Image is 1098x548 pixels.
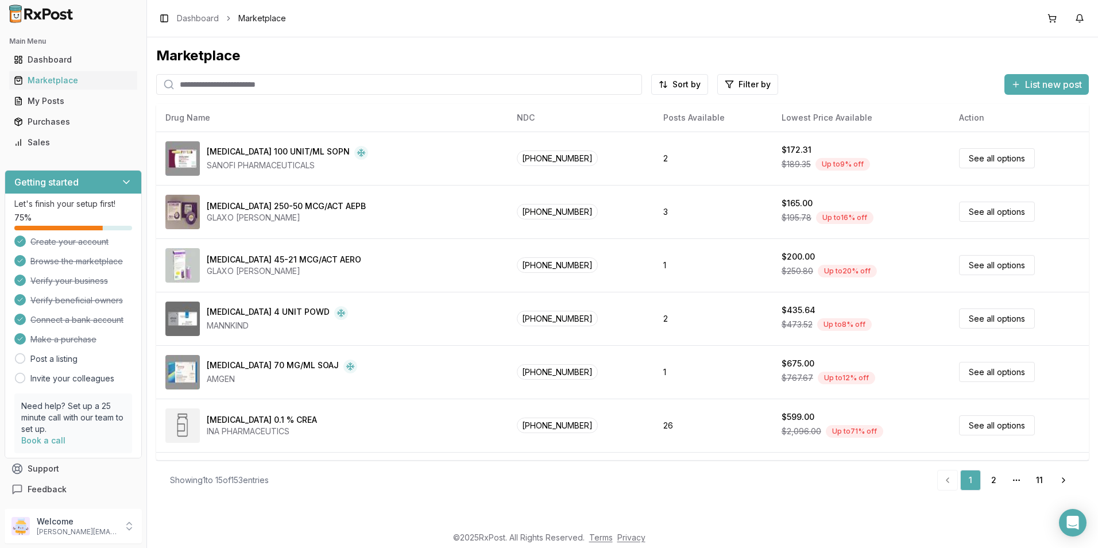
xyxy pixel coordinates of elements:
th: Posts Available [654,104,772,132]
td: 3 [654,185,772,238]
a: Go to next page [1052,470,1075,491]
p: Let's finish your setup first! [14,198,132,210]
img: Aimovig 70 MG/ML SOAJ [165,355,200,389]
a: 1 [960,470,981,491]
div: GLAXO [PERSON_NAME] [207,265,361,277]
div: Open Intercom Messenger [1059,509,1087,537]
a: 2 [983,470,1004,491]
td: 2 [654,292,772,345]
div: AMGEN [207,373,357,385]
th: Action [950,104,1089,132]
div: GLAXO [PERSON_NAME] [207,212,366,223]
img: Afrezza 4 UNIT POWD [165,302,200,336]
a: See all options [959,148,1035,168]
span: Filter by [739,79,771,90]
span: Verify beneficial owners [30,295,123,306]
div: [MEDICAL_DATA] 0.1 % CREA [207,414,317,426]
a: Privacy [617,532,645,542]
a: See all options [959,202,1035,222]
span: [PHONE_NUMBER] [517,364,598,380]
button: Feedback [5,479,142,500]
div: Showing 1 to 15 of 153 entries [170,474,269,486]
th: NDC [508,104,655,132]
a: Terms [589,532,613,542]
img: Amcinonide 0.1 % CREA [165,408,200,443]
div: Dashboard [14,54,133,65]
div: $165.00 [782,198,813,209]
span: [PHONE_NUMBER] [517,204,598,219]
span: 75 % [14,212,32,223]
span: [PHONE_NUMBER] [517,418,598,433]
a: Dashboard [177,13,219,24]
span: Feedback [28,484,67,495]
div: $200.00 [782,251,815,263]
div: [MEDICAL_DATA] 100 UNIT/ML SOPN [207,146,350,160]
span: Verify your business [30,275,108,287]
a: Invite your colleagues [30,373,114,384]
td: 10 [654,452,772,505]
nav: breadcrumb [177,13,286,24]
td: 2 [654,132,772,185]
td: 26 [654,399,772,452]
a: See all options [959,362,1035,382]
a: See all options [959,415,1035,435]
a: Dashboard [9,49,137,70]
img: Advair Diskus 250-50 MCG/ACT AEPB [165,195,200,229]
div: [MEDICAL_DATA] 45-21 MCG/ACT AERO [207,254,361,265]
button: Support [5,458,142,479]
span: Browse the marketplace [30,256,123,267]
div: Up to 12 % off [818,372,875,384]
span: Connect a bank account [30,314,123,326]
p: Welcome [37,516,117,527]
span: [PHONE_NUMBER] [517,150,598,166]
div: Up to 16 % off [816,211,873,224]
span: $473.52 [782,319,813,330]
a: 11 [1029,470,1050,491]
a: My Posts [9,91,137,111]
nav: pagination [937,470,1075,491]
button: Marketplace [5,71,142,90]
div: [MEDICAL_DATA] 70 MG/ML SOAJ [207,360,339,373]
div: Up to 71 % off [826,425,883,438]
div: Up to 20 % off [818,265,877,277]
div: Marketplace [14,75,133,86]
button: Purchases [5,113,142,131]
img: Admelog SoloStar 100 UNIT/ML SOPN [165,141,200,176]
button: Dashboard [5,51,142,69]
div: Up to 9 % off [815,158,870,171]
img: Advair HFA 45-21 MCG/ACT AERO [165,248,200,283]
button: List new post [1004,74,1089,95]
span: Marketplace [238,13,286,24]
div: Purchases [14,116,133,128]
span: $189.35 [782,159,811,170]
span: $250.80 [782,265,813,277]
p: [PERSON_NAME][EMAIL_ADDRESS][DOMAIN_NAME] [37,527,117,537]
div: Sales [14,137,133,148]
td: 1 [654,345,772,399]
h2: Main Menu [9,37,137,46]
a: See all options [959,308,1035,329]
a: See all options [959,255,1035,275]
p: Need help? Set up a 25 minute call with our team to set up. [21,400,125,435]
span: [PHONE_NUMBER] [517,311,598,326]
div: $172.31 [782,144,811,156]
a: Post a listing [30,353,78,365]
a: Sales [9,132,137,153]
div: SANOFI PHARMACEUTICALS [207,160,368,171]
span: Sort by [672,79,701,90]
a: Purchases [9,111,137,132]
div: $599.00 [782,411,814,423]
div: [MEDICAL_DATA] 4 UNIT POWD [207,306,330,320]
div: $435.64 [782,304,815,316]
span: Make a purchase [30,334,96,345]
span: $767.67 [782,372,813,384]
th: Drug Name [156,104,508,132]
span: $195.78 [782,212,811,223]
a: Book a call [21,435,65,445]
th: Lowest Price Available [772,104,950,132]
button: Sort by [651,74,708,95]
div: Marketplace [156,47,1089,65]
button: Filter by [717,74,778,95]
div: [MEDICAL_DATA] 250-50 MCG/ACT AEPB [207,200,366,212]
span: List new post [1025,78,1082,91]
